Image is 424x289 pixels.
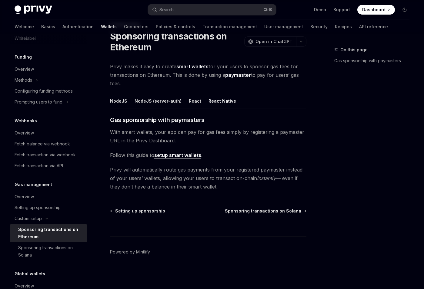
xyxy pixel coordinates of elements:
[264,19,303,34] a: User management
[15,215,42,222] div: Custom setup
[15,151,76,158] div: Fetch transaction via webhook
[110,151,306,159] span: Follow this guide to .
[124,19,149,34] a: Connectors
[15,53,32,61] h5: Funding
[15,117,37,124] h5: Webhooks
[10,160,87,171] a: Fetch transaction via API
[263,7,272,12] span: Ctrl K
[357,5,395,15] a: Dashboard
[15,270,45,277] h5: Global wallets
[225,208,301,214] span: Sponsoring transactions on Solana
[135,94,182,108] button: NodeJS (server-auth)
[334,56,414,66] a: Gas sponsorship with paymasters
[15,19,34,34] a: Welcome
[10,242,87,260] a: Sponsoring transactions on Solana
[15,181,52,188] h5: Gas management
[359,19,388,34] a: API reference
[62,19,94,34] a: Authentication
[10,202,87,213] a: Setting up sponsorship
[15,87,73,95] div: Configuring funding methods
[110,94,127,108] button: NodeJS
[10,86,87,97] a: Configuring funding methods
[18,244,84,259] div: Sponsoring transactions on Solana
[176,63,209,70] strong: smart wallets
[41,19,55,34] a: Basics
[10,191,87,202] a: Overview
[110,249,150,255] a: Powered by Mintlify
[111,208,165,214] a: Setting up sponsorship
[225,208,306,214] a: Sponsoring transactions on Solana
[400,5,409,15] button: Toggle dark mode
[362,7,386,13] span: Dashboard
[15,204,61,211] div: Setting up sponsorship
[110,62,306,88] span: Privy makes it easy to create for your users to sponsor gas fees for transactions on Ethereum. Th...
[15,98,62,106] div: Prompting users to fund
[257,175,276,181] em: instantly
[15,76,32,84] div: Methods
[115,208,165,214] span: Setting up sponsorship
[310,19,328,34] a: Security
[15,5,52,14] img: dark logo
[110,31,242,53] h1: Sponsoring transactions on Ethereum
[10,127,87,138] a: Overview
[156,19,195,34] a: Policies & controls
[159,6,176,13] div: Search...
[189,94,201,108] button: React
[101,19,117,34] a: Wallets
[154,152,201,158] a: setup smart wallets
[15,162,63,169] div: Fetch transaction via API
[15,140,70,148] div: Fetch balance via webhook
[333,7,350,13] a: Support
[225,72,251,78] a: paymaster
[255,39,292,45] span: Open in ChatGPT
[15,129,34,137] div: Overview
[110,165,306,191] span: Privy will automatically route gas payments from your registered paymaster instead of your users’...
[202,19,257,34] a: Transaction management
[10,138,87,149] a: Fetch balance via webhook
[244,36,296,47] button: Open in ChatGPT
[10,64,87,75] a: Overview
[18,226,84,240] div: Sponsoring transactions on Ethereum
[10,224,87,242] a: Sponsoring transactions on Ethereum
[110,116,205,124] span: Gas sponsorship with paymasters
[110,128,306,145] span: With smart wallets, your app can pay for gas fees simply by registering a paymaster URL in the Pr...
[15,66,34,73] div: Overview
[340,46,368,53] span: On this page
[148,4,276,15] button: Search...CtrlK
[15,193,34,200] div: Overview
[314,7,326,13] a: Demo
[209,94,236,108] button: React Native
[335,19,352,34] a: Recipes
[10,149,87,160] a: Fetch transaction via webhook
